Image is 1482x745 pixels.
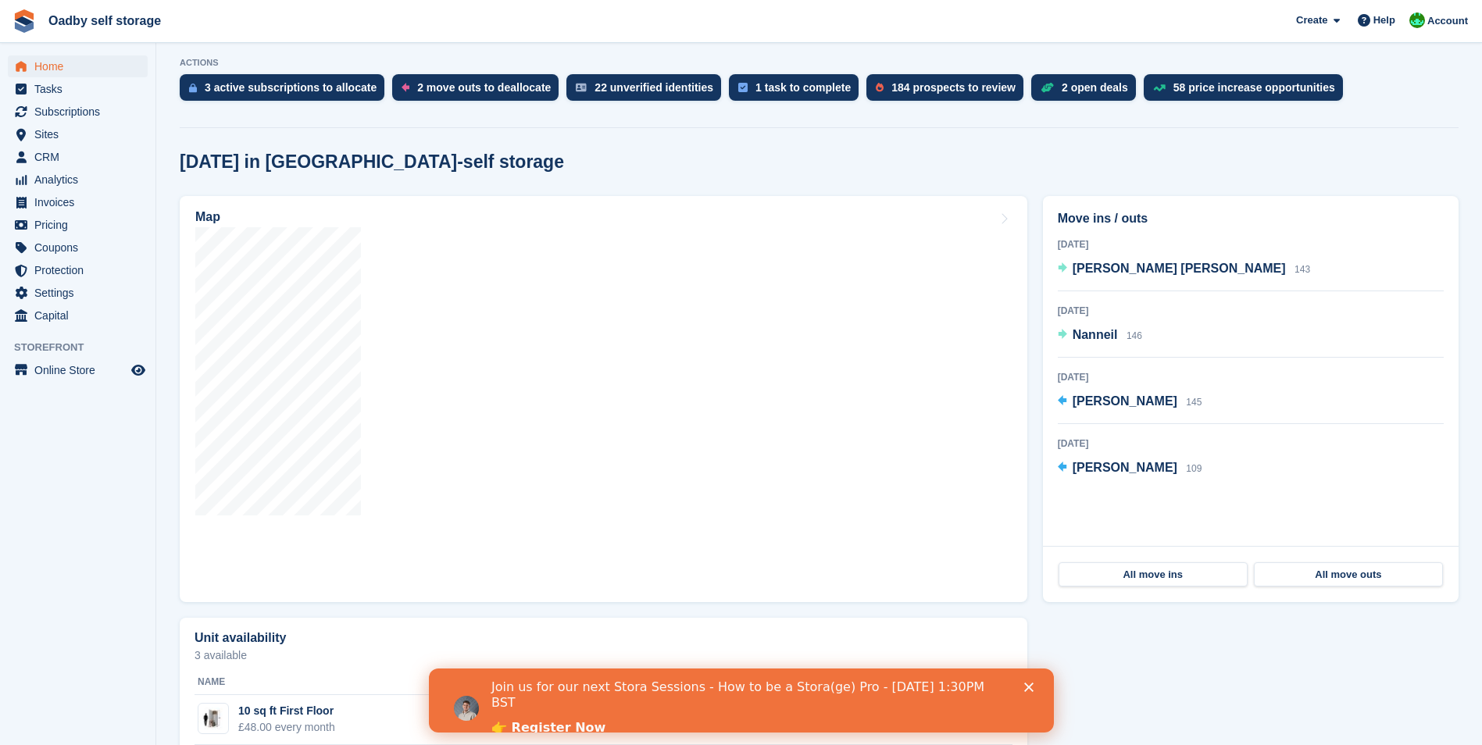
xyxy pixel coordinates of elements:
[1031,74,1144,109] a: 2 open deals
[1073,461,1177,474] span: [PERSON_NAME]
[34,169,128,191] span: Analytics
[34,101,128,123] span: Subscriptions
[891,81,1016,94] div: 184 prospects to review
[1073,328,1118,341] span: Nanneil
[1409,12,1425,28] img: Stephanie
[8,305,148,326] a: menu
[1153,84,1166,91] img: price_increase_opportunities-93ffe204e8149a01c8c9dc8f82e8f89637d9d84a8eef4429ea346261dce0b2c0.svg
[1058,237,1444,251] div: [DATE]
[34,191,128,213] span: Invoices
[129,361,148,380] a: Preview store
[1296,12,1327,28] span: Create
[8,259,148,281] a: menu
[1186,397,1202,408] span: 145
[42,8,167,34] a: Oadby self storage
[1058,392,1202,412] a: [PERSON_NAME] 145
[195,650,1012,661] p: 3 available
[34,282,128,304] span: Settings
[180,74,392,109] a: 3 active subscriptions to allocate
[8,169,148,191] a: menu
[238,703,335,719] div: 10 sq ft First Floor
[8,282,148,304] a: menu
[576,83,587,92] img: verify_identity-adf6edd0f0f0b5bbfe63781bf79b02c33cf7c696d77639b501bdc392416b5a36.svg
[195,670,727,695] th: Name
[12,9,36,33] img: stora-icon-8386f47178a22dfd0bd8f6a31ec36ba5ce8667c1dd55bd0f319d3a0aa187defe.svg
[8,214,148,236] a: menu
[1058,304,1444,318] div: [DATE]
[34,214,128,236] span: Pricing
[8,359,148,381] a: menu
[755,81,851,94] div: 1 task to complete
[34,305,128,326] span: Capital
[8,78,148,100] a: menu
[34,78,128,100] span: Tasks
[14,340,155,355] span: Storefront
[8,237,148,258] a: menu
[1062,81,1128,94] div: 2 open deals
[1144,74,1351,109] a: 58 price increase opportunities
[34,359,128,381] span: Online Store
[34,146,128,168] span: CRM
[1041,82,1054,93] img: deal-1b604bf984904fb50ccaf53a9ad4b4a5d6e5aea283cecdc64d6e3604feb123c2.svg
[1186,463,1202,474] span: 109
[189,83,197,93] img: active_subscription_to_allocate_icon-d502201f5373d7db506a760aba3b589e785aa758c864c3986d89f69b8ff3...
[34,123,128,145] span: Sites
[34,259,128,281] span: Protection
[180,196,1027,602] a: Map
[62,52,177,69] a: 👉 Register Now
[595,14,611,23] div: Close
[429,668,1054,733] iframe: Intercom live chat banner
[180,151,564,173] h2: [DATE] in [GEOGRAPHIC_DATA]-self storage
[8,191,148,213] a: menu
[1058,370,1444,384] div: [DATE]
[566,74,729,109] a: 22 unverified identities
[1058,437,1444,451] div: [DATE]
[876,83,884,92] img: prospect-51fa495bee0391a8d652442698ab0144808aea92771e9ea1ae160a38d050c398.svg
[195,631,286,645] h2: Unit availability
[1058,259,1310,280] a: [PERSON_NAME] [PERSON_NAME] 143
[1427,13,1468,29] span: Account
[8,146,148,168] a: menu
[198,708,228,730] img: 10-sqft-unit%20(2).jpg
[8,55,148,77] a: menu
[205,81,377,94] div: 3 active subscriptions to allocate
[34,237,128,258] span: Coupons
[595,81,713,94] div: 22 unverified identities
[238,719,335,736] div: £48.00 every month
[1254,562,1443,587] a: All move outs
[1058,209,1444,228] h2: Move ins / outs
[402,83,409,92] img: move_outs_to_deallocate_icon-f764333ba52eb49d3ac5e1228854f67142a1ed5810a6f6cc68b1a99e826820c5.svg
[729,74,866,109] a: 1 task to complete
[195,210,220,224] h2: Map
[1058,458,1202,479] a: [PERSON_NAME] 109
[1295,264,1310,275] span: 143
[8,101,148,123] a: menu
[1173,81,1335,94] div: 58 price increase opportunities
[1127,330,1142,341] span: 146
[34,55,128,77] span: Home
[417,81,551,94] div: 2 move outs to deallocate
[392,74,566,109] a: 2 move outs to deallocate
[866,74,1031,109] a: 184 prospects to review
[1073,262,1286,275] span: [PERSON_NAME] [PERSON_NAME]
[738,83,748,92] img: task-75834270c22a3079a89374b754ae025e5fb1db73e45f91037f5363f120a921f8.svg
[1059,562,1248,587] a: All move ins
[1373,12,1395,28] span: Help
[1058,326,1142,346] a: Nanneil 146
[180,58,1459,68] p: ACTIONS
[8,123,148,145] a: menu
[1073,394,1177,408] span: [PERSON_NAME]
